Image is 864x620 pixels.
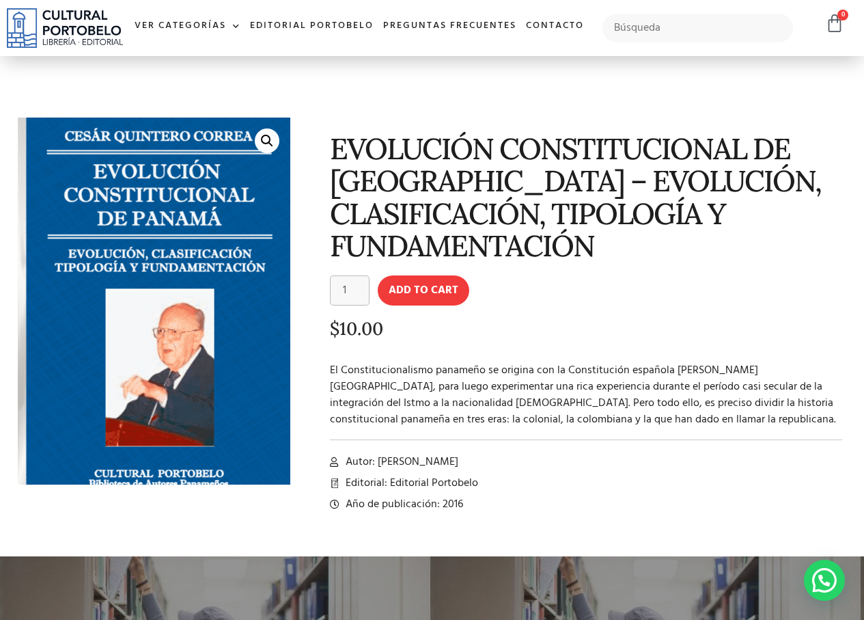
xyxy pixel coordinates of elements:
a: Ver Categorías [130,12,245,41]
h1: EVOLUCIÓN CONSTITUCIONAL DE [GEOGRAPHIC_DATA] – EVOLUCIÓN, CLASIFICACIÓN, TIPOLOGÍA Y FUNDAMENTACIÓN [330,133,842,262]
span: Año de publicación: 2016 [342,496,463,513]
a: 🔍 [255,129,279,153]
input: Búsqueda [602,14,793,42]
button: Add to cart [378,275,469,306]
span: 0 [837,10,848,21]
span: Autor: [PERSON_NAME] [342,454,458,470]
a: Contacto [521,12,589,41]
p: El Constitucionalismo panameño se origina con la Constitución española [PERSON_NAME][GEOGRAPHIC_D... [330,362,842,428]
span: Editorial: Editorial Portobelo [342,475,478,491]
input: Product quantity [330,275,370,306]
a: 0 [825,14,844,33]
a: Editorial Portobelo [245,12,378,41]
bdi: 10.00 [330,317,383,340]
span: $ [330,317,339,340]
a: Preguntas frecuentes [378,12,521,41]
